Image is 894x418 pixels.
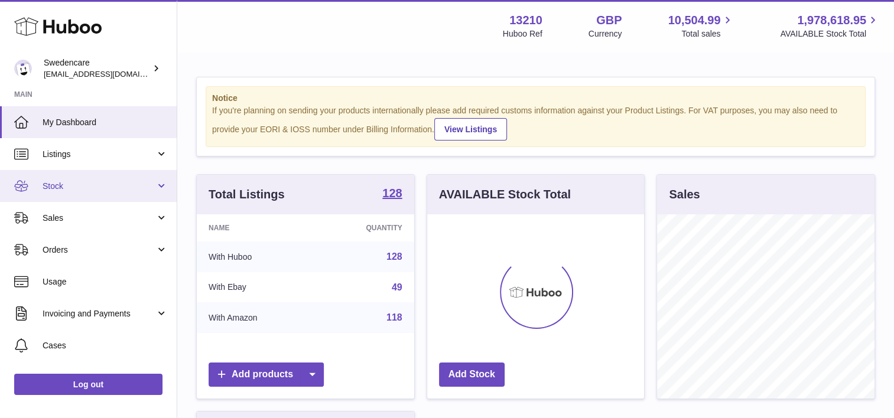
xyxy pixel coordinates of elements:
[43,308,155,319] span: Invoicing and Payments
[681,28,734,40] span: Total sales
[197,214,316,241] th: Name
[382,187,402,201] a: 128
[209,187,285,203] h3: Total Listings
[596,12,622,28] strong: GBP
[439,363,505,387] a: Add Stock
[14,374,162,395] a: Log out
[509,12,542,28] strong: 13210
[212,93,859,104] strong: Notice
[780,28,880,40] span: AVAILABLE Stock Total
[43,213,155,224] span: Sales
[780,12,880,40] a: 1,978,618.95 AVAILABLE Stock Total
[316,214,414,241] th: Quantity
[43,149,155,160] span: Listings
[434,118,507,141] a: View Listings
[668,12,720,28] span: 10,504.99
[43,276,168,288] span: Usage
[503,28,542,40] div: Huboo Ref
[797,12,866,28] span: 1,978,618.95
[382,187,402,199] strong: 128
[44,57,150,80] div: Swedencare
[589,28,622,40] div: Currency
[43,244,155,256] span: Orders
[43,340,168,351] span: Cases
[392,282,402,292] a: 49
[14,60,32,77] img: gemma.horsfield@swedencare.co.uk
[669,187,700,203] h3: Sales
[439,187,571,203] h3: AVAILABLE Stock Total
[197,241,316,272] td: With Huboo
[43,117,168,128] span: My Dashboard
[197,272,316,303] td: With Ebay
[44,69,174,79] span: [EMAIL_ADDRESS][DOMAIN_NAME]
[197,302,316,333] td: With Amazon
[212,105,859,141] div: If you're planning on sending your products internationally please add required customs informati...
[209,363,324,387] a: Add products
[43,181,155,192] span: Stock
[668,12,734,40] a: 10,504.99 Total sales
[386,252,402,262] a: 128
[386,312,402,322] a: 118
